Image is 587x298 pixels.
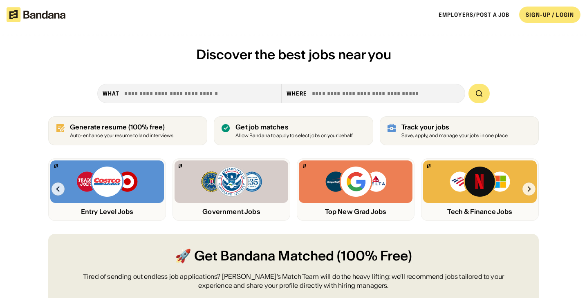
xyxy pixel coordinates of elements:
div: Where [287,90,307,97]
img: Bandana logo [54,164,58,168]
div: Generate resume [70,123,173,131]
a: Get job matches Allow Bandana to apply to select jobs on your behalf [214,116,373,145]
a: Bandana logoBank of America, Netflix, Microsoft logosTech & Finance Jobs [421,158,539,221]
div: Government Jobs [175,208,288,216]
a: Bandana logoTrader Joe’s, Costco, Target logosEntry Level Jobs [48,158,166,221]
img: Bandana logotype [7,7,65,22]
a: Employers/Post a job [439,11,509,18]
div: Allow Bandana to apply to select jobs on your behalf [235,133,353,138]
div: Track your jobs [401,123,508,131]
img: Left Arrow [52,182,65,196]
a: Bandana logoFBI, DHS, MWRD logosGovernment Jobs [173,158,290,221]
div: Auto-enhance your resume to land interviews [70,133,173,138]
img: Trader Joe’s, Costco, Target logos [76,165,138,198]
div: Entry Level Jobs [50,208,164,216]
a: Generate resume (100% free)Auto-enhance your resume to land interviews [48,116,207,145]
div: what [103,90,119,97]
a: Bandana logoCapital One, Google, Delta logosTop New Grad Jobs [297,158,414,221]
span: 🚀 Get Bandana Matched [175,247,334,265]
span: (100% free) [128,123,165,131]
img: Capital One, Google, Delta logos [325,165,387,198]
img: FBI, DHS, MWRD logos [200,165,262,198]
span: Discover the best jobs near you [196,46,391,63]
img: Bandana logo [427,164,430,168]
div: Top New Grad Jobs [299,208,412,216]
img: Bandana logo [179,164,182,168]
div: Tired of sending out endless job applications? [PERSON_NAME]’s Match Team will do the heavy lifti... [68,272,519,290]
span: (100% Free) [337,247,412,265]
a: Track your jobs Save, apply, and manage your jobs in one place [380,116,539,145]
img: Bandana logo [303,164,306,168]
div: Save, apply, and manage your jobs in one place [401,133,508,138]
img: Bank of America, Netflix, Microsoft logos [449,165,511,198]
div: Get job matches [235,123,353,131]
div: Tech & Finance Jobs [423,208,537,216]
img: Right Arrow [522,182,535,196]
div: SIGN-UP / LOGIN [526,11,574,18]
